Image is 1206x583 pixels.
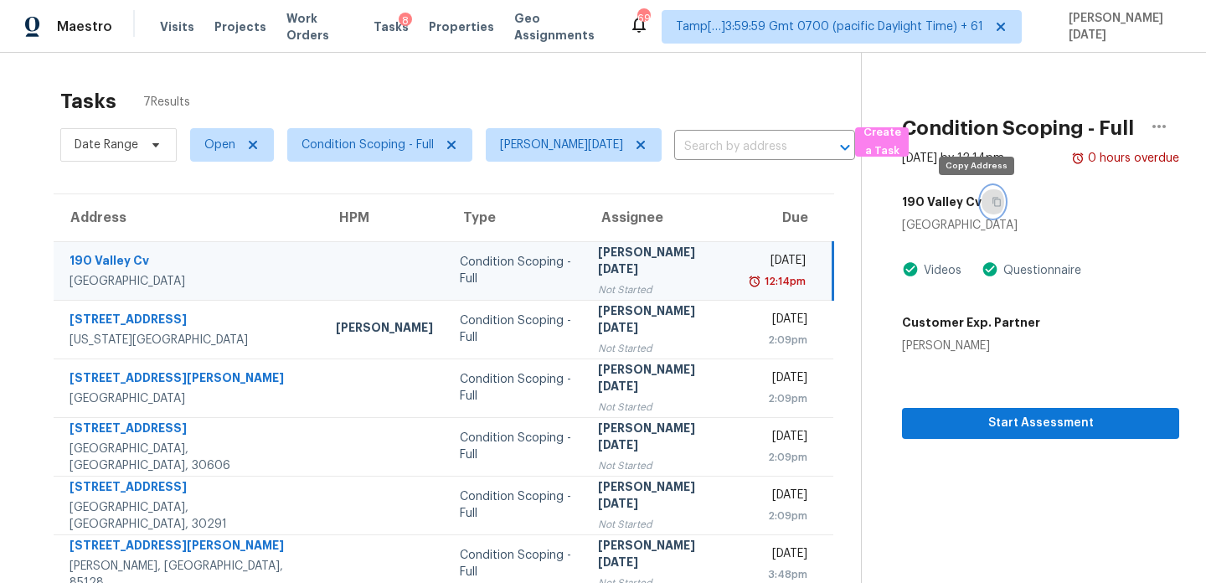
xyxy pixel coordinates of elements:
[374,21,409,33] span: Tasks
[752,369,807,390] div: [DATE]
[902,338,1040,354] div: [PERSON_NAME]
[70,478,309,499] div: [STREET_ADDRESS]
[460,488,571,522] div: Condition Scoping - Full
[143,94,190,111] span: 7 Results
[160,18,194,35] span: Visits
[598,281,724,298] div: Not Started
[70,499,309,533] div: [GEOGRAPHIC_DATA], [GEOGRAPHIC_DATA], 30291
[70,441,309,474] div: [GEOGRAPHIC_DATA], [GEOGRAPHIC_DATA], 30606
[598,340,724,357] div: Not Started
[752,566,807,583] div: 3:48pm
[902,120,1134,137] h2: Condition Scoping - Full
[429,18,494,35] span: Properties
[919,262,961,279] div: Videos
[598,516,724,533] div: Not Started
[460,312,571,346] div: Condition Scoping - Full
[902,193,982,210] h5: 190 Valley Cv
[739,194,833,241] th: Due
[598,537,724,575] div: [PERSON_NAME][DATE]
[915,413,1166,434] span: Start Assessment
[70,311,309,332] div: [STREET_ADDRESS]
[1085,150,1179,167] div: 0 hours overdue
[514,10,610,44] span: Geo Assignments
[70,252,309,273] div: 190 Valley Cv
[982,261,998,278] img: Artifact Present Icon
[460,430,571,463] div: Condition Scoping - Full
[902,408,1179,439] button: Start Assessment
[902,150,1004,167] div: [DATE] by 12:14pm
[500,137,623,153] span: [PERSON_NAME][DATE]
[598,244,724,281] div: [PERSON_NAME][DATE]
[902,261,919,278] img: Artifact Present Icon
[70,273,309,290] div: [GEOGRAPHIC_DATA]
[1062,10,1181,44] span: [PERSON_NAME][DATE]
[902,314,1040,331] h5: Customer Exp. Partner
[902,217,1179,234] div: [GEOGRAPHIC_DATA]
[674,134,808,160] input: Search by address
[322,194,446,241] th: HPM
[676,18,983,35] span: Tamp[…]3:59:59 Gmt 0700 (pacific Daylight Time) + 61
[752,252,807,273] div: [DATE]
[446,194,585,241] th: Type
[637,10,649,27] div: 697
[214,18,266,35] span: Projects
[855,127,909,157] button: Create a Task
[585,194,738,241] th: Assignee
[70,420,309,441] div: [STREET_ADDRESS]
[57,18,112,35] span: Maestro
[70,390,309,407] div: [GEOGRAPHIC_DATA]
[598,399,724,415] div: Not Started
[70,369,309,390] div: [STREET_ADDRESS][PERSON_NAME]
[460,547,571,580] div: Condition Scoping - Full
[286,10,353,44] span: Work Orders
[336,319,433,340] div: [PERSON_NAME]
[60,93,116,110] h2: Tasks
[598,478,724,516] div: [PERSON_NAME][DATE]
[399,13,412,29] div: 8
[70,332,309,348] div: [US_STATE][GEOGRAPHIC_DATA]
[70,537,309,558] div: [STREET_ADDRESS][PERSON_NAME]
[598,302,724,340] div: [PERSON_NAME][DATE]
[75,137,138,153] span: Date Range
[54,194,322,241] th: Address
[752,428,807,449] div: [DATE]
[752,487,807,508] div: [DATE]
[833,136,857,159] button: Open
[204,137,235,153] span: Open
[752,311,807,332] div: [DATE]
[863,123,900,162] span: Create a Task
[460,254,571,287] div: Condition Scoping - Full
[998,262,1081,279] div: Questionnaire
[598,361,724,399] div: [PERSON_NAME][DATE]
[1071,150,1085,167] img: Overdue Alarm Icon
[301,137,434,153] span: Condition Scoping - Full
[460,371,571,405] div: Condition Scoping - Full
[752,449,807,466] div: 2:09pm
[598,457,724,474] div: Not Started
[752,390,807,407] div: 2:09pm
[752,508,807,524] div: 2:09pm
[752,332,807,348] div: 2:09pm
[752,545,807,566] div: [DATE]
[748,273,761,290] img: Overdue Alarm Icon
[761,273,806,290] div: 12:14pm
[598,420,724,457] div: [PERSON_NAME][DATE]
